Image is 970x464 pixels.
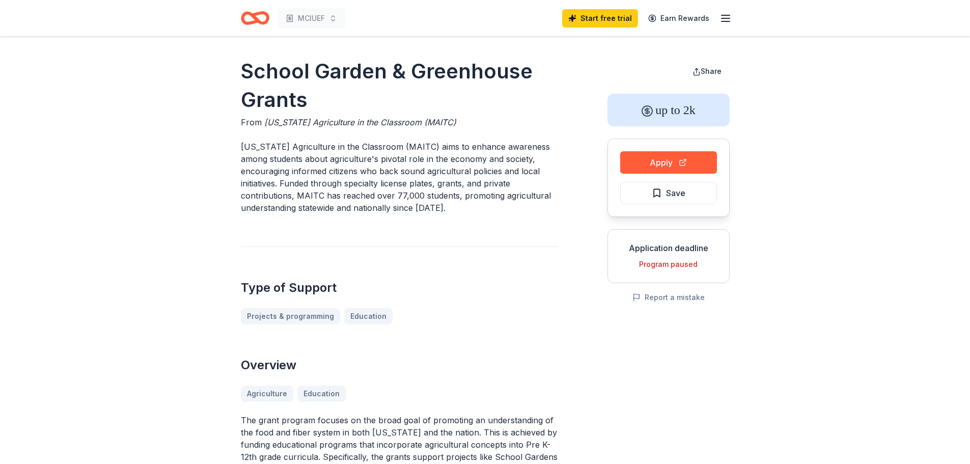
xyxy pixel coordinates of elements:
[607,94,730,126] div: up to 2k
[620,182,717,204] button: Save
[241,308,340,324] a: Projects & programming
[632,291,705,304] button: Report a mistake
[241,280,559,296] h2: Type of Support
[616,242,721,254] div: Application deadline
[241,357,559,373] h2: Overview
[241,57,559,114] h1: School Garden & Greenhouse Grants
[701,67,722,75] span: Share
[298,12,325,24] span: MCIUEF
[642,9,715,28] a: Earn Rewards
[241,141,559,214] p: [US_STATE] Agriculture in the Classroom (MAITC) aims to enhance awareness among students about ag...
[616,258,721,270] div: Program paused
[684,61,730,81] button: Share
[241,116,559,128] div: From
[264,117,456,127] span: [US_STATE] Agriculture in the Classroom (MAITC)
[620,151,717,174] button: Apply
[241,6,269,30] a: Home
[666,186,685,200] span: Save
[562,9,638,28] a: Start free trial
[344,308,393,324] a: Education
[278,8,345,29] button: MCIUEF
